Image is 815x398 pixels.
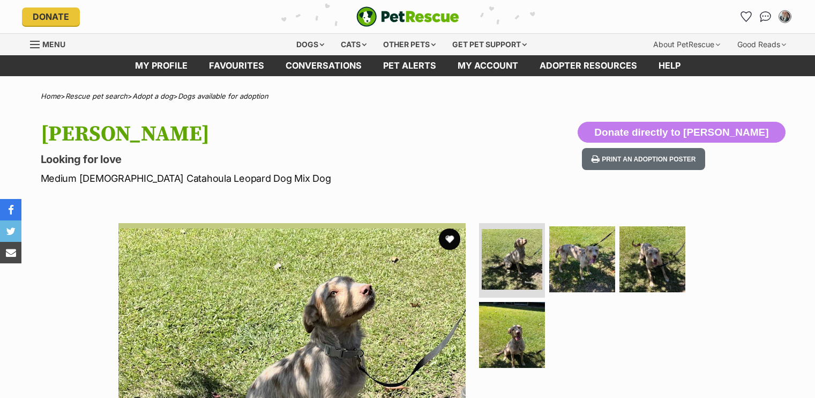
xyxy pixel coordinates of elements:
[41,152,494,167] p: Looking for love
[356,6,459,27] img: logo-e224e6f780fb5917bec1dbf3a21bbac754714ae5b6737aabdf751b685950b380.svg
[22,8,80,26] a: Donate
[372,55,447,76] a: Pet alerts
[41,122,494,146] h1: [PERSON_NAME]
[549,226,615,292] img: Photo of Bessie
[482,229,542,290] img: Photo of Bessie
[41,92,61,100] a: Home
[356,6,459,27] a: PetRescue
[582,148,705,170] button: Print an adoption poster
[445,34,534,55] div: Get pet support
[124,55,198,76] a: My profile
[619,226,685,292] img: Photo of Bessie
[289,34,332,55] div: Dogs
[30,34,73,53] a: Menu
[65,92,128,100] a: Rescue pet search
[14,92,802,100] div: > > >
[333,34,374,55] div: Cats
[41,171,494,186] p: Medium [DEMOGRAPHIC_DATA] Catahoula Leopard Dog Mix Dog
[447,55,529,76] a: My account
[132,92,173,100] a: Adopt a dog
[757,8,774,25] a: Conversations
[529,55,648,76] a: Adopter resources
[439,229,460,250] button: favourite
[646,34,728,55] div: About PetRescue
[178,92,268,100] a: Dogs available for adoption
[198,55,275,76] a: Favourites
[730,34,794,55] div: Good Reads
[780,11,790,22] img: judy guest profile pic
[578,122,785,143] button: Donate directly to [PERSON_NAME]
[376,34,443,55] div: Other pets
[738,8,794,25] ul: Account quick links
[738,8,755,25] a: Favourites
[275,55,372,76] a: conversations
[479,302,545,368] img: Photo of Bessie
[42,40,65,49] span: Menu
[776,8,794,25] button: My account
[760,11,771,22] img: chat-41dd97257d64d25036548639549fe6c8038ab92f7586957e7f3b1b290dea8141.svg
[648,55,691,76] a: Help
